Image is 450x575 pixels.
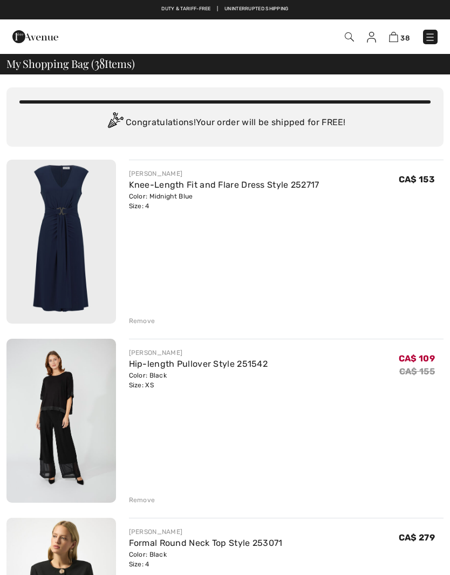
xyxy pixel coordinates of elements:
img: Menu [425,32,435,43]
img: 1ère Avenue [12,26,58,47]
div: [PERSON_NAME] [129,527,283,537]
div: [PERSON_NAME] [129,169,319,179]
div: Color: Black Size: XS [129,371,268,390]
img: Hip-length Pullover Style 251542 [6,339,116,503]
div: Remove [129,495,155,505]
span: My Shopping Bag ( Items) [6,58,135,69]
img: Search [345,32,354,42]
img: My Info [367,32,376,43]
img: Congratulation2.svg [104,112,126,134]
a: Hip-length Pullover Style 251542 [129,359,268,369]
span: CA$ 279 [399,532,435,543]
span: 38 [94,56,105,70]
div: [PERSON_NAME] [129,348,268,358]
a: Formal Round Neck Top Style 253071 [129,538,283,548]
span: CA$ 153 [399,174,435,184]
img: Shopping Bag [389,32,398,42]
a: 1ère Avenue [12,31,58,41]
s: CA$ 155 [399,366,435,377]
div: Congratulations! Your order will be shipped for FREE! [19,112,431,134]
img: Knee-Length Fit and Flare Dress Style 252717 [6,160,116,324]
span: CA$ 109 [399,353,435,364]
div: Color: Black Size: 4 [129,550,283,569]
div: Color: Midnight Blue Size: 4 [129,191,319,211]
a: Knee-Length Fit and Flare Dress Style 252717 [129,180,319,190]
a: 38 [389,30,410,43]
div: Remove [129,316,155,326]
span: 38 [400,34,410,42]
